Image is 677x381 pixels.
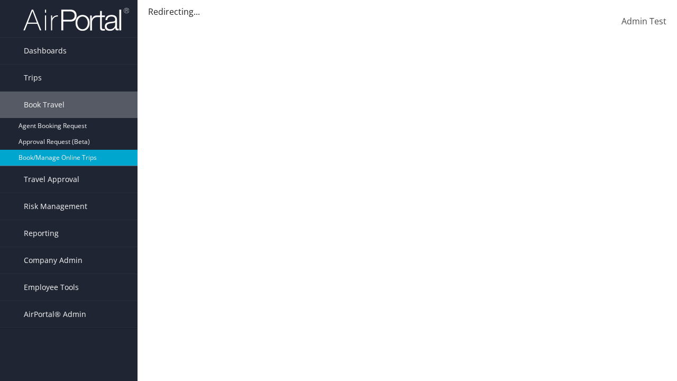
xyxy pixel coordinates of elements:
span: Trips [24,65,42,91]
div: Redirecting... [148,5,666,18]
span: AirPortal® Admin [24,301,86,328]
span: Risk Management [24,193,87,220]
span: Book Travel [24,92,65,118]
span: Reporting [24,220,59,247]
span: Company Admin [24,247,83,274]
span: Employee Tools [24,274,79,301]
img: airportal-logo.png [23,7,129,32]
span: Admin Test [621,15,666,27]
a: Admin Test [621,5,666,38]
span: Travel Approval [24,166,79,193]
span: Dashboards [24,38,67,64]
